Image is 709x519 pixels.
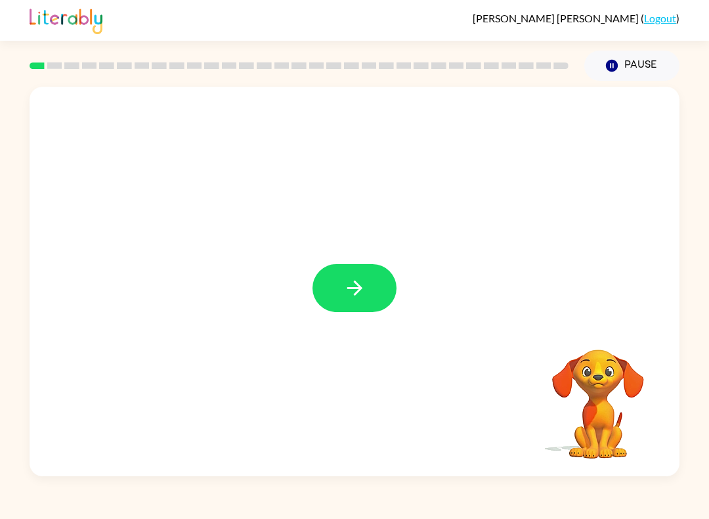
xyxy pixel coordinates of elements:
[473,12,641,24] span: [PERSON_NAME] [PERSON_NAME]
[644,12,676,24] a: Logout
[30,5,102,34] img: Literably
[584,51,679,81] button: Pause
[532,329,664,461] video: Your browser must support playing .mp4 files to use Literably. Please try using another browser.
[473,12,679,24] div: ( )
